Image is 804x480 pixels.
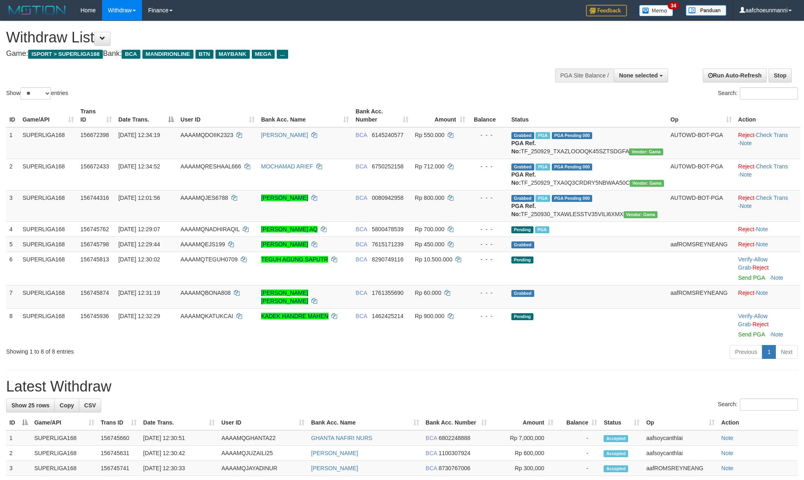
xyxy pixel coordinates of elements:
h1: Latest Withdraw [6,378,798,395]
td: aafROMSREYNEANG [667,237,735,252]
td: SUPERLIGA168 [31,446,98,461]
a: Reject [738,163,755,170]
a: MOCHAMAD ARIEF [261,163,313,170]
th: Trans ID: activate to sort column ascending [98,415,140,430]
a: Note [771,274,784,281]
span: [DATE] 12:01:56 [118,195,160,201]
a: Run Auto-Refresh [703,69,767,82]
span: CSV [84,402,96,409]
th: Bank Acc. Name: activate to sort column ascending [308,415,422,430]
span: [DATE] 12:34:52 [118,163,160,170]
a: Copy [54,398,79,412]
span: BCA [355,163,367,170]
div: PGA Site Balance / [555,69,614,82]
td: · · [735,252,800,285]
td: 1 [6,127,19,159]
span: Marked by aafsoycanthlai [535,132,550,139]
span: Copy 5800478539 to clipboard [372,226,404,232]
span: 156745813 [80,256,109,263]
a: Check Trans [756,163,788,170]
td: · · [735,308,800,342]
span: AAAAMQBONA808 [180,290,231,296]
a: Note [721,465,733,471]
span: [DATE] 12:30:02 [118,256,160,263]
span: Copy 8730767006 to clipboard [439,465,471,471]
a: Note [740,140,752,146]
span: BCA [355,313,367,319]
span: Rp 700.000 [415,226,444,232]
td: · · [735,159,800,190]
th: Action [735,104,800,127]
a: Allow Grab [738,256,768,271]
a: Reject [753,321,769,327]
span: 156745798 [80,241,109,248]
span: Grabbed [511,241,534,248]
span: Pending [511,226,533,233]
a: [PERSON_NAME] [261,241,308,248]
td: 1 [6,430,31,446]
th: ID: activate to sort column descending [6,415,31,430]
span: Grabbed [511,132,534,139]
span: BCA [355,132,367,138]
th: Bank Acc. Name: activate to sort column ascending [258,104,353,127]
td: 156745741 [98,461,140,476]
td: aafsoycanthlai [643,430,718,446]
a: TEGUH AGUNG SAPUTR [261,256,328,263]
div: - - - [472,225,505,233]
td: [DATE] 12:30:51 [140,430,218,446]
a: Note [771,331,784,338]
span: Accepted [604,450,628,457]
a: Allow Grab [738,313,768,327]
td: SUPERLIGA168 [19,308,77,342]
a: Note [756,241,768,248]
span: Copy 6802248888 to clipboard [439,435,471,441]
span: BCA [426,435,437,441]
a: Note [756,290,768,296]
label: Search: [718,398,798,411]
img: Feedback.jpg [586,5,627,16]
th: Game/API: activate to sort column ascending [19,104,77,127]
td: AUTOWD-BOT-PGA [667,127,735,159]
td: SUPERLIGA168 [19,237,77,252]
span: MEGA [252,50,275,59]
span: Vendor URL: https://trx31.1velocity.biz [624,211,658,218]
span: AAAAMQRESHAAL666 [180,163,241,170]
span: AAAAMQJES6788 [180,195,228,201]
td: · [735,221,800,237]
span: PGA Pending [552,132,593,139]
th: Bank Acc. Number: activate to sort column ascending [352,104,411,127]
span: BCA [426,465,437,471]
td: SUPERLIGA168 [19,252,77,285]
td: 4 [6,221,19,237]
label: Search: [718,87,798,100]
a: [PERSON_NAME] AQ [261,226,318,232]
th: Game/API: activate to sort column ascending [31,415,98,430]
span: MANDIRIONLINE [142,50,193,59]
span: Marked by aafsoycanthlai [535,164,550,170]
a: Reject [753,264,769,271]
h4: Game: Bank: [6,50,528,58]
a: [PERSON_NAME] [261,132,308,138]
div: - - - [472,289,505,297]
span: · [738,256,768,271]
a: Send PGA [738,274,765,281]
b: PGA Ref. No: [511,203,536,217]
td: 3 [6,190,19,221]
a: CSV [79,398,101,412]
div: - - - [472,194,505,202]
td: · · [735,190,800,221]
td: AAAAMQJAYADINUR [218,461,308,476]
td: AUTOWD-BOT-PGA [667,190,735,221]
span: Vendor URL: https://trx31.1velocity.biz [630,180,664,187]
td: - [557,446,601,461]
th: Trans ID: activate to sort column ascending [77,104,115,127]
span: Copy [60,402,74,409]
span: BCA [355,256,367,263]
th: Op: activate to sort column ascending [643,415,718,430]
td: TF_250930_TXAWLESSTV35VILI6XMX [508,190,667,221]
td: 2 [6,446,31,461]
span: Copy 8290749116 to clipboard [372,256,404,263]
span: Copy 6145240577 to clipboard [372,132,404,138]
th: Amount: activate to sort column ascending [490,415,557,430]
a: GHANTA NAFIRI NURS [311,435,372,441]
